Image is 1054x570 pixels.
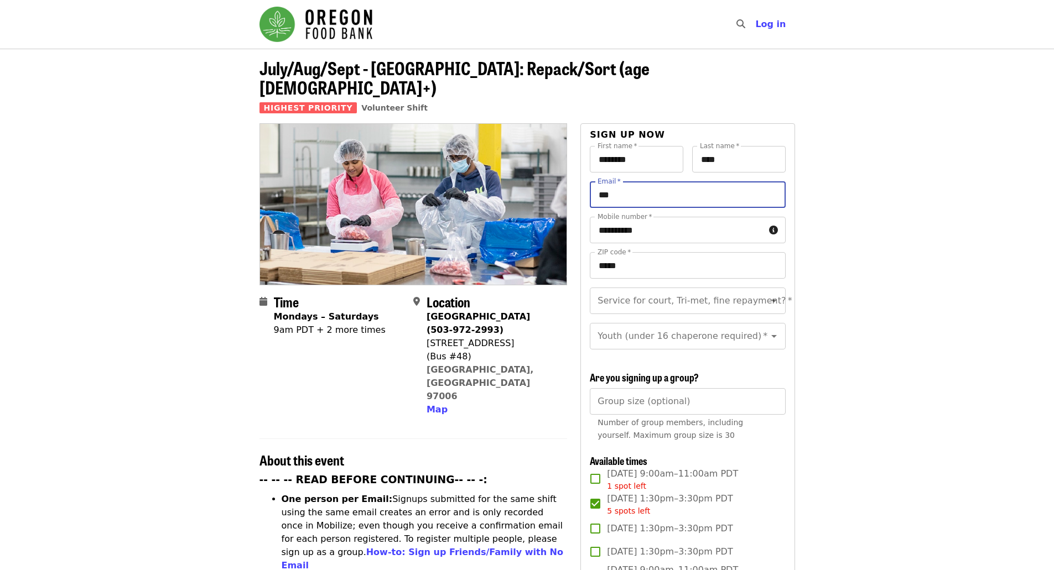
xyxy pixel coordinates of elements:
span: Are you signing up a group? [590,370,699,384]
strong: One person per Email: [282,494,393,504]
label: ZIP code [598,249,631,255]
span: July/Aug/Sept - [GEOGRAPHIC_DATA]: Repack/Sort (age [DEMOGRAPHIC_DATA]+) [259,55,650,100]
i: search icon [736,19,745,29]
span: Location [427,292,470,311]
i: map-marker-alt icon [413,296,420,307]
span: Number of group members, including yourself. Maximum group size is 30 [598,418,743,440]
input: Search [752,11,761,38]
button: Open [766,328,782,344]
span: Highest Priority [259,102,357,113]
span: Sign up now [590,129,665,140]
span: Time [274,292,299,311]
span: 5 spots left [607,506,650,515]
label: Mobile number [598,213,652,220]
div: 9am PDT + 2 more times [274,323,386,337]
button: Open [766,293,782,308]
span: Available times [590,453,647,468]
div: [STREET_ADDRESS] [427,337,558,350]
div: (Bus #48) [427,350,558,363]
input: ZIP code [590,252,785,279]
span: [DATE] 9:00am–11:00am PDT [607,467,738,492]
button: Map [427,403,448,416]
strong: -- -- -- READ BEFORE CONTINUING-- -- -: [259,474,487,485]
img: Oregon Food Bank - Home [259,7,372,42]
label: Email [598,178,621,185]
span: Map [427,404,448,415]
span: [DATE] 1:30pm–3:30pm PDT [607,492,733,517]
input: Mobile number [590,217,764,243]
strong: Mondays – Saturdays [274,311,379,322]
span: [DATE] 1:30pm–3:30pm PDT [607,522,733,535]
span: About this event [259,450,344,469]
a: [GEOGRAPHIC_DATA], [GEOGRAPHIC_DATA] 97006 [427,364,534,401]
input: First name [590,146,683,172]
span: 1 spot left [607,482,646,490]
span: [DATE] 1:30pm–3:30pm PDT [607,545,733,558]
input: [object Object] [590,388,785,415]
i: calendar icon [259,296,267,307]
a: Volunteer Shift [361,103,428,112]
img: July/Aug/Sept - Beaverton: Repack/Sort (age 10+) organized by Oregon Food Bank [260,124,567,284]
span: Log in [755,19,786,29]
input: Last name [692,146,786,172]
strong: [GEOGRAPHIC_DATA] (503-972-2993) [427,311,530,335]
i: circle-info icon [769,225,778,236]
input: Email [590,181,785,208]
label: First name [598,143,637,149]
button: Log in [746,13,795,35]
label: Last name [700,143,739,149]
